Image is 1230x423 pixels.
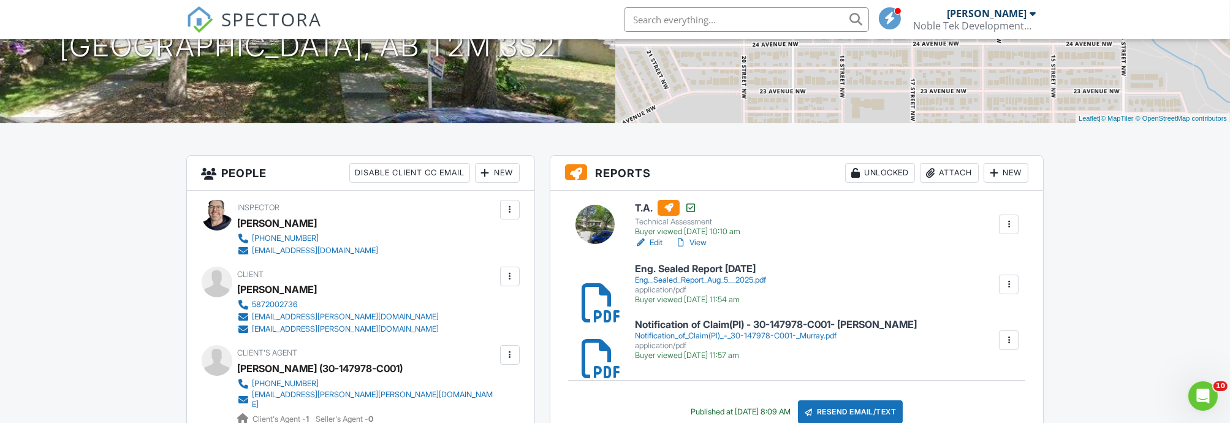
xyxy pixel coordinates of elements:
[238,359,403,378] a: [PERSON_NAME] (30-147978-C001)
[252,300,298,310] div: 5872002736
[1136,115,1227,122] a: © OpenStreetMap contributors
[252,234,319,243] div: [PHONE_NUMBER]
[222,6,322,32] span: SPECTORA
[238,348,298,357] span: Client's Agent
[238,311,439,323] a: [EMAIL_ADDRESS][PERSON_NAME][DOMAIN_NAME]
[238,280,317,299] div: [PERSON_NAME]
[1101,115,1134,122] a: © MapTiler
[1188,381,1218,411] iframe: Intercom live chat
[984,163,1028,183] div: New
[475,163,520,183] div: New
[635,341,917,351] div: application/pdf
[238,214,317,232] div: [PERSON_NAME]
[845,163,915,183] div: Unlocked
[349,163,470,183] div: Disable Client CC Email
[238,232,379,245] a: [PHONE_NUMBER]
[635,200,740,216] h6: T.A.
[635,351,917,360] div: Buyer viewed [DATE] 11:57 am
[238,323,439,335] a: [EMAIL_ADDRESS][PERSON_NAME][DOMAIN_NAME]
[920,163,979,183] div: Attach
[238,245,379,257] a: [EMAIL_ADDRESS][DOMAIN_NAME]
[947,7,1027,20] div: [PERSON_NAME]
[187,156,534,191] h3: People
[635,264,766,305] a: Eng. Sealed Report [DATE] Eng._Sealed_Report_Aug_5__2025.pdf application/pdf Buyer viewed [DATE] ...
[635,237,662,249] a: Edit
[635,227,740,237] div: Buyer viewed [DATE] 10:10 am
[252,246,379,256] div: [EMAIL_ADDRESS][DOMAIN_NAME]
[914,20,1036,32] div: Noble Tek Developments Ltd.
[238,378,497,390] a: [PHONE_NUMBER]
[691,407,791,417] div: Published at [DATE] 8:09 AM
[624,7,869,32] input: Search everything...
[635,331,917,341] div: Notification_of_Claim(PI)_-_30-147978-C001-_Murray.pdf
[252,379,319,389] div: [PHONE_NUMBER]
[635,200,740,237] a: T.A. Technical Assessment Buyer viewed [DATE] 10:10 am
[635,264,766,275] h6: Eng. Sealed Report [DATE]
[635,319,917,360] a: Notification of Claim(PI) - 30-147978-C001- [PERSON_NAME] Notification_of_Claim(PI)_-_30-147978-C...
[675,237,707,249] a: View
[238,390,497,410] a: [EMAIL_ADDRESS][PERSON_NAME][PERSON_NAME][DOMAIN_NAME]
[252,390,497,410] div: [EMAIL_ADDRESS][PERSON_NAME][PERSON_NAME][DOMAIN_NAME]
[238,270,264,279] span: Client
[635,217,740,227] div: Technical Assessment
[186,6,213,33] img: The Best Home Inspection Software - Spectora
[635,319,917,330] h6: Notification of Claim(PI) - 30-147978-C001- [PERSON_NAME]
[635,275,766,285] div: Eng._Sealed_Report_Aug_5__2025.pdf
[238,299,439,311] a: 5872002736
[252,312,439,322] div: [EMAIL_ADDRESS][PERSON_NAME][DOMAIN_NAME]
[1076,113,1230,124] div: |
[186,17,322,42] a: SPECTORA
[238,203,280,212] span: Inspector
[1079,115,1099,122] a: Leaflet
[635,295,766,305] div: Buyer viewed [DATE] 11:54 am
[252,324,439,334] div: [EMAIL_ADDRESS][PERSON_NAME][DOMAIN_NAME]
[550,156,1044,191] h3: Reports
[635,285,766,295] div: application/pdf
[1213,381,1228,391] span: 10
